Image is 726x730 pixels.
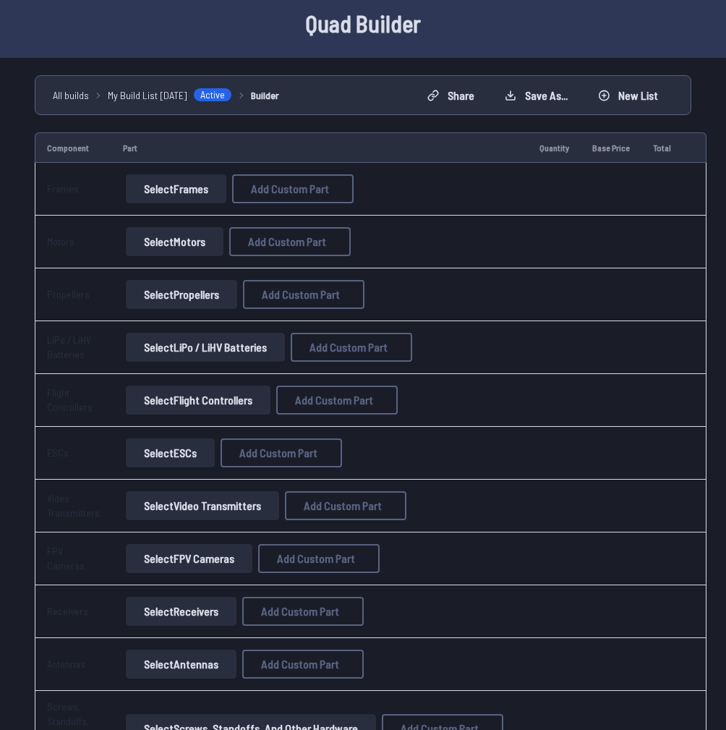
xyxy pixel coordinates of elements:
[47,492,100,519] a: Video Transmitters
[232,174,354,203] button: Add Custom Part
[262,289,340,300] span: Add Custom Part
[304,500,382,512] span: Add Custom Part
[285,491,406,520] button: Add Custom Part
[239,447,317,459] span: Add Custom Part
[248,236,326,247] span: Add Custom Part
[123,333,288,362] a: SelectLiPo / LiHV Batteries
[123,650,239,679] a: SelectAntennas
[47,334,91,360] a: LiPo / LiHV Batteries
[126,174,226,203] button: SelectFrames
[53,88,89,103] a: All builds
[277,553,355,564] span: Add Custom Part
[415,84,487,107] button: Share
[581,132,641,163] td: Base Price
[641,132,683,163] td: Total
[123,438,218,467] a: SelectESCs
[126,650,236,679] button: SelectAntennas
[47,658,85,670] a: Antennas
[47,182,79,195] a: Frames
[126,333,285,362] button: SelectLiPo / LiHV Batteries
[221,438,342,467] button: Add Custom Part
[108,88,232,103] a: My Build List [DATE]Active
[492,84,580,107] button: Save as...
[586,84,670,107] button: New List
[123,491,282,520] a: SelectVideo Transmitters
[126,280,237,309] button: SelectPropellers
[193,88,232,102] span: Active
[108,88,187,103] span: My Build List [DATE]
[261,606,339,617] span: Add Custom Part
[295,394,373,406] span: Add Custom Part
[276,386,398,415] button: Add Custom Part
[47,386,93,413] a: Flight Controllers
[251,183,329,195] span: Add Custom Part
[111,132,528,163] td: Part
[123,280,240,309] a: SelectPropellers
[47,605,88,617] a: Receivers
[126,386,270,415] button: SelectFlight Controllers
[528,132,581,163] td: Quantity
[291,333,412,362] button: Add Custom Part
[47,545,85,572] a: FPV Cameras
[309,341,388,353] span: Add Custom Part
[123,174,229,203] a: SelectFrames
[261,658,339,670] span: Add Custom Part
[126,597,236,626] button: SelectReceivers
[47,288,90,300] a: Propellers
[123,386,273,415] a: SelectFlight Controllers
[47,446,69,459] a: ESCs
[47,235,74,247] a: Motors
[126,544,252,573] button: SelectFPV Cameras
[243,280,364,309] button: Add Custom Part
[35,132,111,163] td: Component
[126,438,215,467] button: SelectESCs
[123,227,226,256] a: SelectMotors
[17,6,709,41] h1: Quad Builder
[123,544,255,573] a: SelectFPV Cameras
[258,544,380,573] button: Add Custom Part
[242,597,364,626] button: Add Custom Part
[242,650,364,679] button: Add Custom Part
[126,227,223,256] button: SelectMotors
[229,227,351,256] button: Add Custom Part
[251,88,279,103] a: Builder
[126,491,279,520] button: SelectVideo Transmitters
[123,597,239,626] a: SelectReceivers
